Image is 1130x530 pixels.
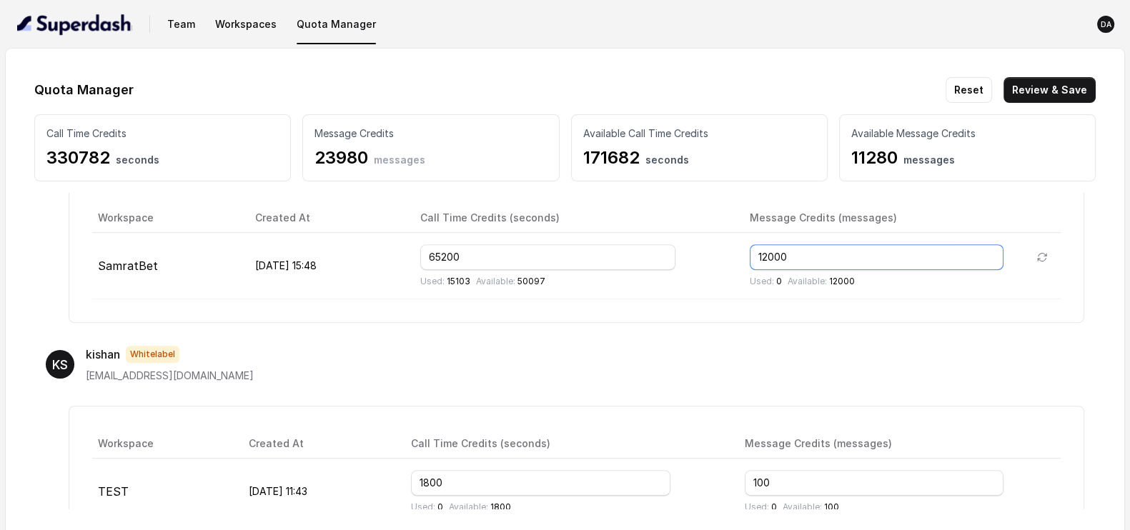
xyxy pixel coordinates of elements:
span: Used: [745,501,769,512]
span: Used: [411,501,435,512]
p: Available Message Credits [851,126,1084,141]
th: Workspace [92,429,237,459]
span: Used: [750,276,774,286]
td: [DATE] 15:48 [244,233,409,299]
span: Used: [420,276,445,286]
button: Reset [946,77,992,103]
span: seconds [116,154,159,166]
span: Whitelabel [126,346,179,363]
span: [EMAIL_ADDRESS][DOMAIN_NAME] [86,369,254,381]
p: Message Credits [314,126,547,141]
p: 0 [411,501,443,513]
th: Call Time Credits (seconds) [409,204,738,233]
button: Workspaces [209,11,282,37]
p: Call Time Credits [46,126,279,141]
th: Workspace [92,204,244,233]
th: Message Credits (messages) [738,204,1061,233]
span: messages [374,154,425,166]
p: 0 [745,501,777,513]
p: 0 [750,276,782,287]
img: light.svg [17,13,132,36]
p: 11280 [851,146,1084,169]
span: Available: [783,501,822,512]
p: 50097 [476,276,545,287]
td: [DATE] 11:43 [237,459,400,525]
p: 15103 [420,276,470,287]
button: Quota Manager [291,11,382,37]
p: SamratBet [98,257,232,274]
span: Available: [788,276,827,286]
span: Available: [476,276,515,286]
p: TEST [98,483,226,500]
text: KS [52,357,68,372]
p: 100 [783,501,839,513]
p: 171682 [583,146,816,169]
th: Created At [244,204,409,233]
th: Created At [237,429,400,459]
span: messages [903,154,955,166]
span: seconds [645,154,689,166]
text: DA [1101,20,1112,29]
h1: Quota Manager [34,79,134,101]
p: 12000 [788,276,855,287]
button: Team [162,11,201,37]
p: Available Call Time Credits [583,126,816,141]
th: Message Credits (messages) [733,429,1061,459]
button: Review & Save [1003,77,1096,103]
p: 1800 [449,501,511,513]
p: 330782 [46,146,279,169]
p: kishan [86,346,120,363]
th: Call Time Credits (seconds) [400,429,734,459]
p: 23980 [314,146,547,169]
span: Available: [449,501,488,512]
